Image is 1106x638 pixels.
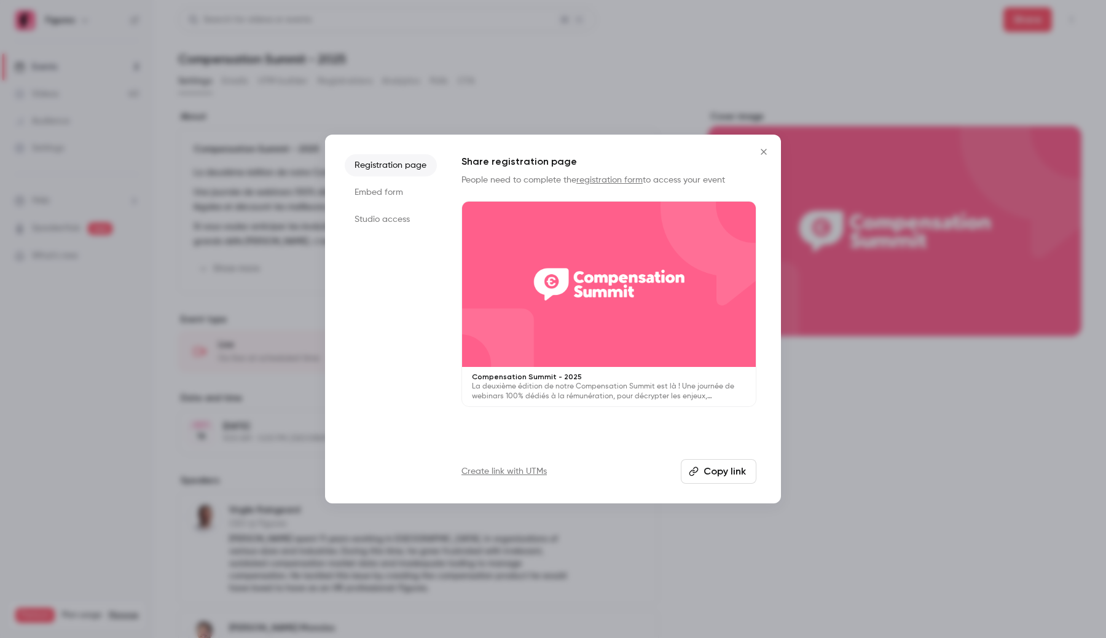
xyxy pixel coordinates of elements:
[461,154,756,169] h1: Share registration page
[345,181,437,203] li: Embed form
[461,465,547,478] a: Create link with UTMs
[681,459,756,484] button: Copy link
[472,372,746,382] p: Compensation Summit - 2025
[345,154,437,176] li: Registration page
[472,382,746,401] p: La deuxième édition de notre Compensation Summit est là ! Une journée de webinars 100% dédiés à l...
[576,176,643,184] a: registration form
[751,140,776,164] button: Close
[345,208,437,230] li: Studio access
[461,174,756,186] p: People need to complete the to access your event
[461,201,756,407] a: Compensation Summit - 2025La deuxième édition de notre Compensation Summit est là ! Une journée d...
